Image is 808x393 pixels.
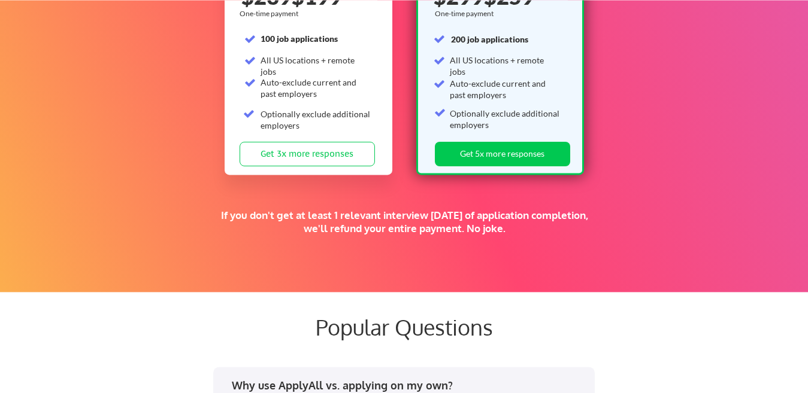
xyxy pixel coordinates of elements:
[450,78,561,101] div: Auto-exclude current and past employers
[117,314,692,340] div: Popular Questions
[261,108,371,132] div: Optionally exclude additional employers
[450,108,561,131] div: Optionally exclude additional employers
[208,209,601,235] div: If you don't get at least 1 relevant interview [DATE] of application completion, we'll refund you...
[240,9,302,19] div: One-time payment
[435,142,570,166] button: Get 5x more responses
[232,378,583,393] div: Why use ApplyAll vs. applying on my own?
[261,33,338,44] strong: 100 job applications
[450,54,561,78] div: All US locations + remote jobs
[261,54,371,78] div: All US locations + remote jobs
[261,77,371,100] div: Auto-exclude current and past employers
[240,142,375,166] button: Get 3x more responses
[451,34,528,44] strong: 200 job applications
